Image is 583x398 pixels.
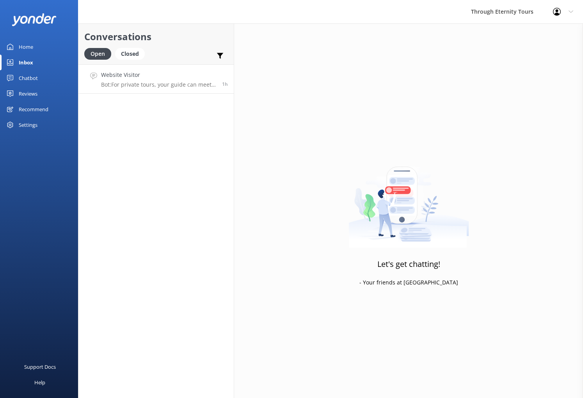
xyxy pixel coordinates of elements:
[115,49,149,58] a: Closed
[348,150,469,248] img: artwork of a man stealing a conversation from at giant smartphone
[359,278,458,287] p: - Your friends at [GEOGRAPHIC_DATA]
[19,117,37,133] div: Settings
[34,375,45,390] div: Help
[101,81,216,88] p: Bot: For private tours, your guide can meet you at your hotel if it's located in the city center ...
[115,48,145,60] div: Closed
[19,86,37,101] div: Reviews
[12,13,57,26] img: yonder-white-logo.png
[222,81,228,87] span: Aug 29 2025 01:53pm (UTC +02:00) Europe/Amsterdam
[101,71,216,79] h4: Website Visitor
[84,48,111,60] div: Open
[377,258,440,270] h3: Let's get chatting!
[78,64,234,94] a: Website VisitorBot:For private tours, your guide can meet you at your hotel if it's located in th...
[24,359,56,375] div: Support Docs
[19,70,38,86] div: Chatbot
[19,39,33,55] div: Home
[19,101,48,117] div: Recommend
[84,29,228,44] h2: Conversations
[84,49,115,58] a: Open
[19,55,33,70] div: Inbox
